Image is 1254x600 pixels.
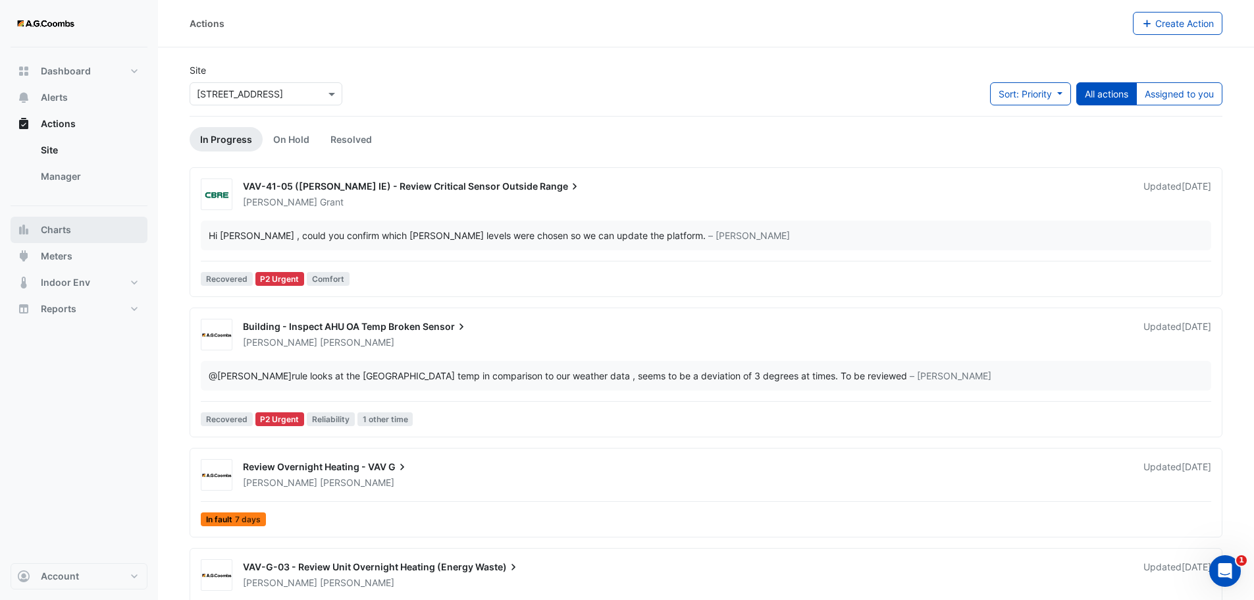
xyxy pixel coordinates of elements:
[30,163,147,190] a: Manager
[243,196,317,207] span: [PERSON_NAME]
[11,296,147,322] button: Reports
[320,336,394,349] span: [PERSON_NAME]
[1143,560,1211,589] div: Updated
[1155,18,1214,29] span: Create Action
[201,329,232,342] img: AG Coombs
[201,569,232,582] img: AG Coombs
[263,127,320,151] a: On Hold
[1182,180,1211,192] span: Wed 10-Sep-2025 09:58 AEST
[475,560,520,574] span: Waste)
[243,337,317,348] span: [PERSON_NAME]
[11,137,147,195] div: Actions
[17,91,30,104] app-icon: Alerts
[11,269,147,296] button: Indoor Env
[41,570,79,583] span: Account
[320,127,382,151] a: Resolved
[307,272,350,286] span: Comfort
[1182,561,1211,572] span: Wed 10-Sep-2025 10:03 AEST
[209,229,706,242] div: Hi [PERSON_NAME] , could you confirm which [PERSON_NAME] levels were chosen so we can update the ...
[11,84,147,111] button: Alerts
[320,196,344,209] span: Grant
[190,16,224,30] div: Actions
[41,302,76,315] span: Reports
[16,11,75,37] img: Company Logo
[423,320,468,333] span: Sensor
[17,302,30,315] app-icon: Reports
[41,117,76,130] span: Actions
[11,243,147,269] button: Meters
[1143,320,1211,349] div: Updated
[243,180,538,192] span: VAV-41-05 ([PERSON_NAME] IE) - Review Critical Sensor Outside
[190,127,263,151] a: In Progress
[17,223,30,236] app-icon: Charts
[1209,555,1241,587] iframe: Intercom live chat
[11,563,147,589] button: Account
[320,576,394,589] span: [PERSON_NAME]
[41,276,90,289] span: Indoor Env
[708,229,790,242] span: – [PERSON_NAME]
[201,469,232,482] img: AG Coombs
[243,577,317,588] span: [PERSON_NAME]
[41,250,72,263] span: Meters
[307,412,355,426] span: Reliability
[11,217,147,243] button: Charts
[41,91,68,104] span: Alerts
[243,321,421,332] span: Building - Inspect AHU OA Temp Broken
[209,369,907,383] div: rule looks at the [GEOGRAPHIC_DATA] temp in comparison to our weather data , seems to be a deviat...
[41,65,91,78] span: Dashboard
[255,272,305,286] div: P2 Urgent
[1133,12,1223,35] button: Create Action
[17,117,30,130] app-icon: Actions
[1136,82,1222,105] button: Assigned to you
[255,412,305,426] div: P2 Urgent
[243,461,386,472] span: Review Overnight Heating - VAV
[30,137,147,163] a: Site
[910,369,991,383] span: – [PERSON_NAME]
[235,516,261,524] span: 7 days
[209,370,292,381] span: bsadler@agcoombs.com.au [AG Coombs]
[201,272,253,286] span: Recovered
[1076,82,1137,105] button: All actions
[201,412,253,426] span: Recovered
[1182,461,1211,472] span: Wed 10-Sep-2025 10:04 AEST
[201,512,266,526] span: In fault
[41,223,71,236] span: Charts
[357,412,413,426] span: 1 other time
[190,63,206,77] label: Site
[1236,555,1247,566] span: 1
[1143,460,1211,489] div: Updated
[17,276,30,289] app-icon: Indoor Env
[999,88,1052,99] span: Sort: Priority
[320,476,394,489] span: [PERSON_NAME]
[243,561,473,572] span: VAV-G-03 - Review Unit Overnight Heating (Energy
[11,111,147,137] button: Actions
[388,460,409,474] span: G
[1182,321,1211,332] span: Mon 07-Jul-2025 14:50 AEST
[17,250,30,263] app-icon: Meters
[11,58,147,84] button: Dashboard
[990,82,1071,105] button: Sort: Priority
[201,188,232,202] img: CBRE Charter Hall
[1143,180,1211,209] div: Updated
[243,477,317,488] span: [PERSON_NAME]
[540,180,581,193] span: Range
[17,65,30,78] app-icon: Dashboard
